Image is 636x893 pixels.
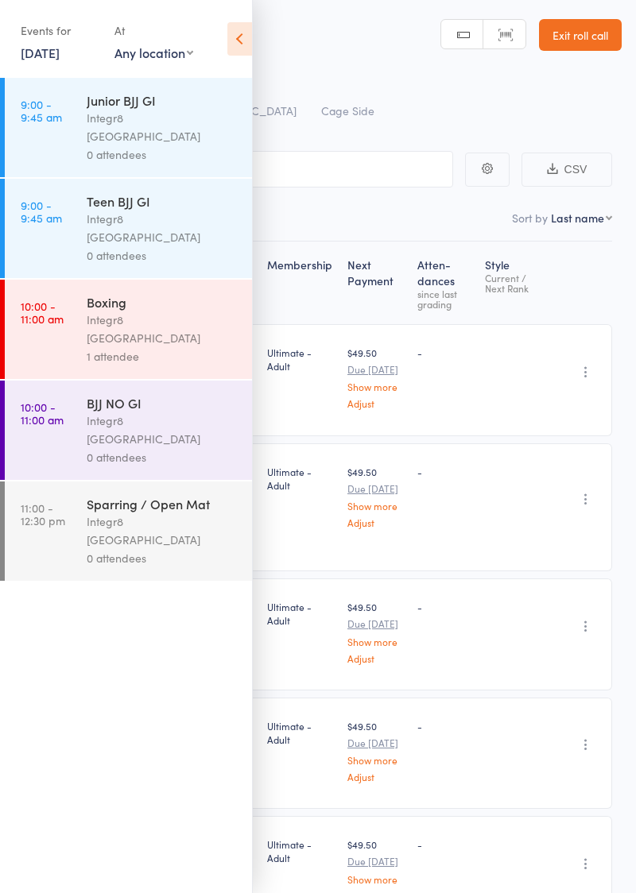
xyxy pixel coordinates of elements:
[347,719,405,782] div: $49.50
[21,400,64,426] time: 10:00 - 11:00 am
[21,199,62,224] time: 9:00 - 9:45 am
[347,346,405,408] div: $49.50
[87,412,238,448] div: Integr8 [GEOGRAPHIC_DATA]
[347,517,405,528] a: Adjust
[347,755,405,765] a: Show more
[267,465,335,492] div: Ultimate - Adult
[87,512,238,549] div: Integr8 [GEOGRAPHIC_DATA]
[267,346,335,373] div: Ultimate - Adult
[5,78,252,177] a: 9:00 -9:45 amJunior BJJ GIIntegr8 [GEOGRAPHIC_DATA]0 attendees
[87,192,238,210] div: Teen BJJ GI
[87,394,238,412] div: BJJ NO GI
[347,856,405,867] small: Due [DATE]
[485,273,548,293] div: Current / Next Rank
[87,210,238,246] div: Integr8 [GEOGRAPHIC_DATA]
[417,600,471,613] div: -
[341,249,411,317] div: Next Payment
[5,179,252,278] a: 9:00 -9:45 amTeen BJJ GIIntegr8 [GEOGRAPHIC_DATA]0 attendees
[321,102,374,118] span: Cage Side
[87,145,238,164] div: 0 attendees
[347,364,405,375] small: Due [DATE]
[347,381,405,392] a: Show more
[21,300,64,325] time: 10:00 - 11:00 am
[417,837,471,851] div: -
[87,293,238,311] div: Boxing
[347,398,405,408] a: Adjust
[347,465,405,528] div: $49.50
[267,837,335,864] div: Ultimate - Adult
[87,549,238,567] div: 0 attendees
[347,600,405,663] div: $49.50
[261,249,341,317] div: Membership
[347,501,405,511] a: Show more
[87,109,238,145] div: Integr8 [GEOGRAPHIC_DATA]
[479,249,554,317] div: Style
[267,600,335,627] div: Ultimate - Adult
[347,483,405,494] small: Due [DATE]
[539,19,622,51] a: Exit roll call
[21,17,99,44] div: Events for
[347,618,405,629] small: Due [DATE]
[512,210,548,226] label: Sort by
[347,874,405,884] a: Show more
[87,347,238,365] div: 1 attendee
[411,249,478,317] div: Atten­dances
[267,719,335,746] div: Ultimate - Adult
[347,636,405,647] a: Show more
[551,210,604,226] div: Last name
[522,153,612,187] button: CSV
[87,311,238,347] div: Integr8 [GEOGRAPHIC_DATA]
[21,98,62,123] time: 9:00 - 9:45 am
[87,246,238,265] div: 0 attendees
[5,481,252,581] a: 11:00 -12:30 pmSparring / Open MatIntegr8 [GEOGRAPHIC_DATA]0 attendees
[417,719,471,733] div: -
[87,495,238,512] div: Sparring / Open Mat
[347,653,405,663] a: Adjust
[21,501,65,527] time: 11:00 - 12:30 pm
[417,288,471,309] div: since last grading
[417,465,471,478] div: -
[87,91,238,109] div: Junior BJJ GI
[347,737,405,748] small: Due [DATE]
[21,44,60,61] a: [DATE]
[114,44,193,61] div: Any location
[5,280,252,379] a: 10:00 -11:00 amBoxingIntegr8 [GEOGRAPHIC_DATA]1 attendee
[5,381,252,480] a: 10:00 -11:00 amBJJ NO GIIntegr8 [GEOGRAPHIC_DATA]0 attendees
[87,448,238,466] div: 0 attendees
[114,17,193,44] div: At
[347,771,405,782] a: Adjust
[417,346,471,359] div: -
